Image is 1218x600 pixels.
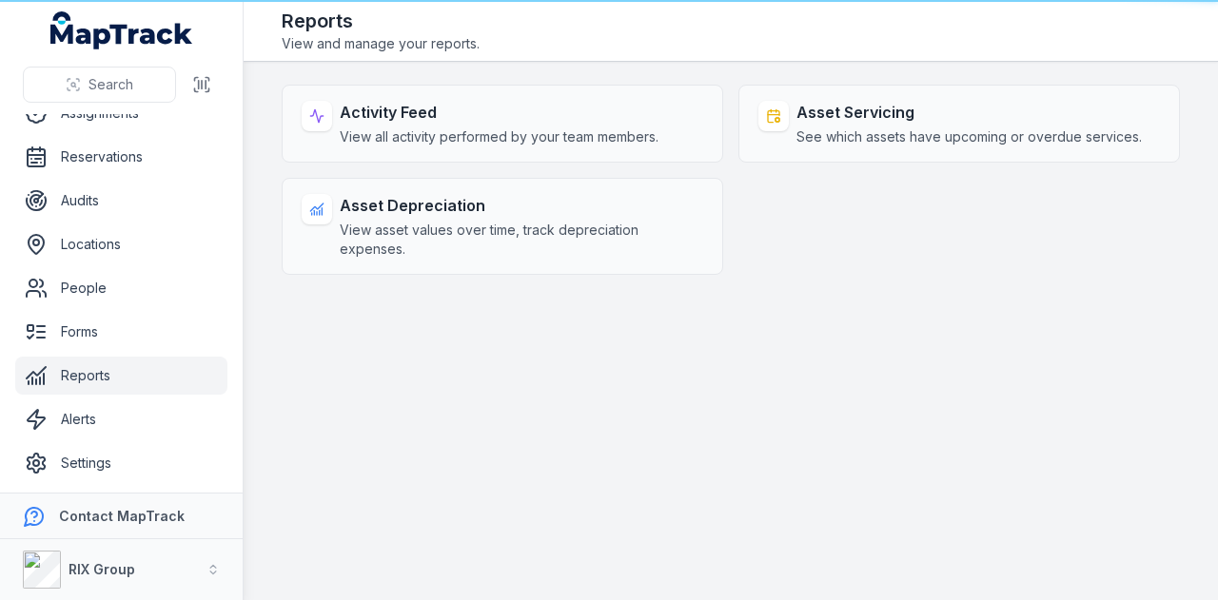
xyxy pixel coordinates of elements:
a: People [15,269,227,307]
h2: Reports [282,8,480,34]
a: Activity FeedView all activity performed by your team members. [282,85,723,163]
span: Search [88,75,133,94]
span: View all activity performed by your team members. [340,127,658,146]
strong: Contact MapTrack [59,508,185,524]
strong: Asset Depreciation [340,194,703,217]
strong: Activity Feed [340,101,658,124]
span: See which assets have upcoming or overdue services. [796,127,1142,146]
span: View asset values over time, track depreciation expenses. [340,221,703,259]
a: Locations [15,225,227,263]
a: Alerts [15,400,227,438]
strong: RIX Group [69,561,135,577]
a: Asset ServicingSee which assets have upcoming or overdue services. [738,85,1180,163]
a: Forms [15,313,227,351]
a: MapTrack [50,11,193,49]
span: View and manage your reports. [282,34,480,53]
a: Audits [15,182,227,220]
button: Search [23,67,176,103]
a: Reports [15,357,227,395]
a: Reservations [15,138,227,176]
a: Settings [15,444,227,482]
a: Asset DepreciationView asset values over time, track depreciation expenses. [282,178,723,275]
strong: Asset Servicing [796,101,1142,124]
